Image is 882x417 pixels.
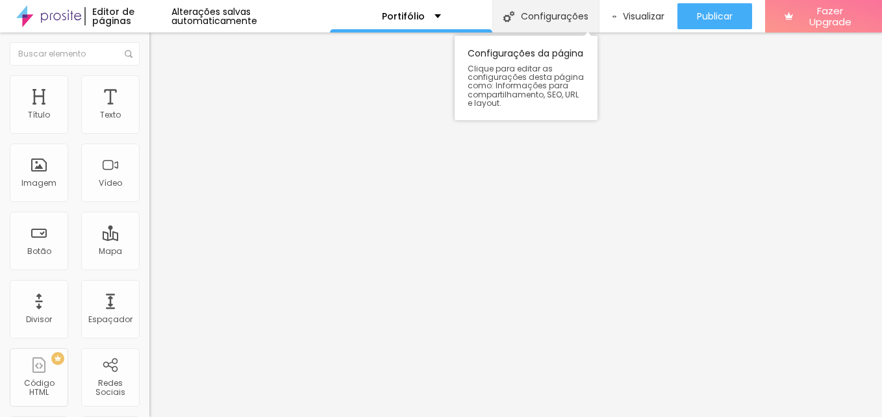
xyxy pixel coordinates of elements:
div: Texto [100,110,121,120]
div: Imagem [21,179,57,188]
div: Espaçador [88,315,132,324]
div: Configurações da página [455,36,598,120]
div: Redes Sociais [84,379,136,398]
img: Icone [125,50,132,58]
div: Divisor [26,315,52,324]
div: Código HTML [13,379,64,398]
iframe: Editor [149,32,882,417]
div: Botão [27,247,51,256]
input: Buscar elemento [10,42,140,66]
div: Editor de páginas [84,7,171,25]
div: Mapa [99,247,122,256]
span: Visualizar [623,11,664,21]
span: Clique para editar as configurações desta página como: Informações para compartilhamento, SEO, UR... [468,64,585,107]
img: view-1.svg [612,11,616,22]
p: Portifólio [382,12,425,21]
button: Publicar [677,3,752,29]
div: Alterações salvas automaticamente [171,7,331,25]
img: Icone [503,11,514,22]
div: Vídeo [99,179,122,188]
span: Fazer Upgrade [798,5,863,28]
button: Visualizar [599,3,677,29]
div: Título [28,110,50,120]
span: Publicar [697,11,733,21]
